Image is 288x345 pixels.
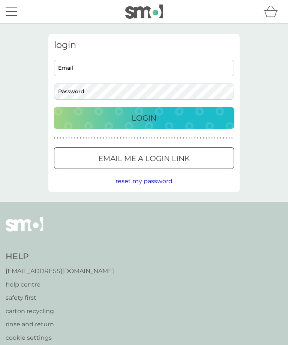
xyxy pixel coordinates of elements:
p: ● [137,136,138,140]
p: ● [97,136,98,140]
p: ● [108,136,110,140]
p: ● [77,136,78,140]
a: cookie settings [6,333,114,343]
button: Login [54,107,234,129]
p: ● [180,136,181,140]
p: ● [151,136,153,140]
p: ● [88,136,90,140]
p: ● [163,136,164,140]
a: rinse and return [6,320,114,329]
p: ● [183,136,184,140]
p: ● [71,136,73,140]
p: ● [134,136,136,140]
p: ● [85,136,87,140]
p: Login [132,112,156,124]
p: ● [211,136,213,140]
p: ● [220,136,221,140]
a: carton recycling [6,306,114,316]
p: ● [148,136,150,140]
p: ● [68,136,70,140]
p: ● [188,136,190,140]
p: ● [200,136,201,140]
p: ● [214,136,216,140]
a: help centre [6,280,114,290]
button: Email me a login link [54,147,234,169]
p: ● [194,136,196,140]
p: ● [154,136,156,140]
span: reset my password [115,178,172,185]
p: ● [57,136,58,140]
p: ● [203,136,204,140]
p: Email me a login link [98,152,190,164]
p: ● [223,136,224,140]
p: ● [165,136,167,140]
p: ● [191,136,193,140]
p: ● [111,136,113,140]
p: ● [197,136,198,140]
p: ● [117,136,118,140]
p: ● [168,136,170,140]
a: [EMAIL_ADDRESS][DOMAIN_NAME] [6,266,114,276]
p: ● [157,136,159,140]
p: ● [74,136,75,140]
div: basket [264,4,282,19]
a: safety first [6,293,114,303]
p: ● [63,136,64,140]
p: ● [91,136,93,140]
p: ● [217,136,219,140]
p: ● [126,136,127,140]
p: ● [186,136,187,140]
p: ● [145,136,147,140]
p: ● [60,136,61,140]
p: ● [205,136,207,140]
img: smol [6,217,43,243]
p: ● [140,136,141,140]
p: ● [228,136,230,140]
h4: Help [6,251,114,263]
p: ● [82,136,84,140]
p: ● [174,136,175,140]
p: ● [226,136,227,140]
p: ● [105,136,107,140]
p: ● [80,136,81,140]
p: ● [171,136,173,140]
p: ● [177,136,178,140]
p: ● [142,136,144,140]
p: ● [54,136,55,140]
p: ● [103,136,104,140]
button: menu [6,4,17,19]
h3: login [54,40,234,51]
p: ● [123,136,124,140]
p: ● [160,136,161,140]
p: ● [114,136,115,140]
button: reset my password [115,176,172,186]
p: ● [131,136,133,140]
p: ● [231,136,233,140]
img: smol [125,4,163,19]
p: ● [128,136,130,140]
p: ● [94,136,96,140]
p: ● [100,136,101,140]
p: ● [66,136,67,140]
p: ● [120,136,121,140]
p: ● [208,136,210,140]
